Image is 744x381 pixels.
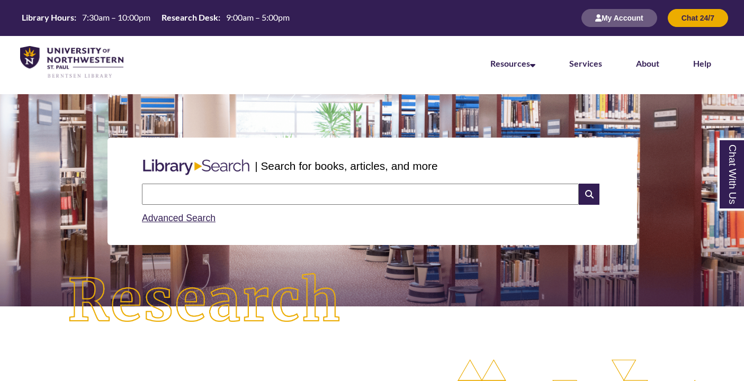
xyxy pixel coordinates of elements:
[37,243,372,359] img: Research
[490,58,535,68] a: Resources
[581,13,657,22] a: My Account
[138,155,255,179] img: Libary Search
[142,213,216,223] a: Advanced Search
[579,184,599,205] i: Search
[17,12,78,23] th: Library Hours:
[668,9,728,27] button: Chat 24/7
[581,9,657,27] button: My Account
[17,12,294,23] table: Hours Today
[255,158,437,174] p: | Search for books, articles, and more
[569,58,602,68] a: Services
[668,13,728,22] a: Chat 24/7
[20,46,123,79] img: UNWSP Library Logo
[157,12,222,23] th: Research Desk:
[693,58,711,68] a: Help
[17,12,294,24] a: Hours Today
[226,12,290,22] span: 9:00am – 5:00pm
[82,12,150,22] span: 7:30am – 10:00pm
[636,58,659,68] a: About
